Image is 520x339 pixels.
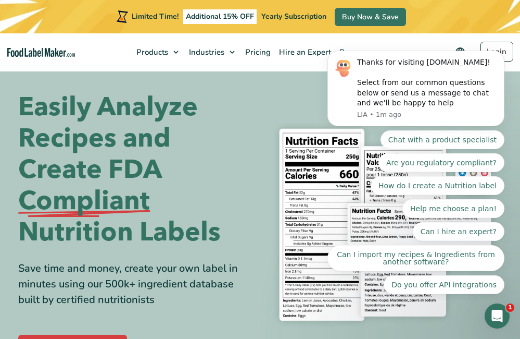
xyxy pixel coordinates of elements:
span: 1 [506,304,514,312]
span: Hire an Expert [276,47,332,57]
button: Change language [448,42,480,63]
span: Compliant [18,186,150,217]
span: Yearly Subscription [261,11,326,21]
span: Pricing [242,47,272,57]
span: Industries [186,47,225,57]
a: Login [480,42,513,62]
a: Hire an Expert [274,33,334,71]
div: Save time and money, create your own label in minutes using our 500k+ ingredient database built b... [18,261,252,308]
span: Limited Time! [132,11,179,21]
a: Resources [334,33,391,71]
span: Products [133,47,169,57]
a: Buy Now & Save [335,8,406,26]
iframe: Intercom live chat [485,304,510,329]
a: Industries [184,33,240,71]
a: Pricing [240,33,274,71]
a: Food Label Maker homepage [7,48,75,57]
iframe: Intercom notifications message [312,43,520,300]
a: Products [131,33,184,71]
h1: Easily Analyze Recipes and Create FDA Nutrition Labels [18,92,252,248]
span: Additional 15% OFF [183,9,257,24]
